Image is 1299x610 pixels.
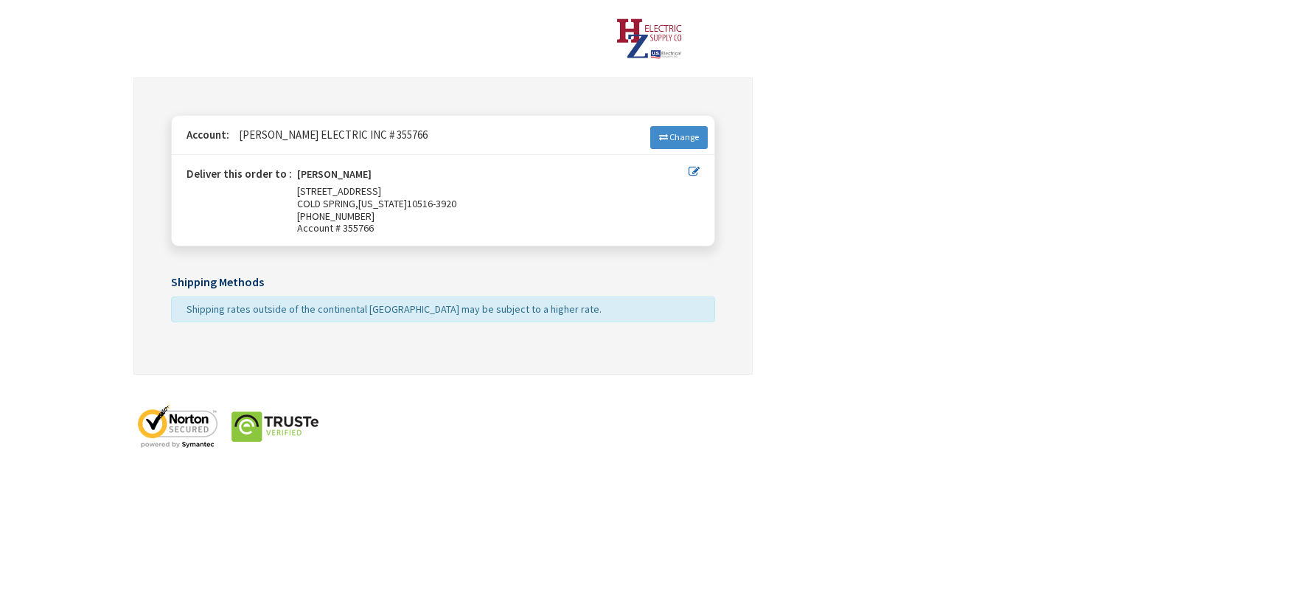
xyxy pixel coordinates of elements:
strong: Deliver this order to : [187,167,292,181]
span: [PHONE_NUMBER] [297,209,375,223]
a: Change [650,126,708,148]
img: norton-seal.png [133,404,222,448]
span: Shipping rates outside of the continental [GEOGRAPHIC_DATA] may be subject to a higher rate. [187,302,602,316]
span: [US_STATE] [358,197,407,210]
h5: Shipping Methods [171,276,715,289]
img: HZ Electric Supply [616,18,683,59]
span: [STREET_ADDRESS] [297,184,381,198]
strong: [PERSON_NAME] [297,168,372,185]
span: COLD SPRING, [297,197,358,210]
span: 10516-3920 [407,197,456,210]
span: [PERSON_NAME] ELECTRIC INC # 355766 [231,128,428,142]
span: Change [669,131,699,142]
strong: Account: [187,128,229,142]
img: truste-seal.png [231,404,319,448]
span: Account # 355766 [297,222,689,235]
